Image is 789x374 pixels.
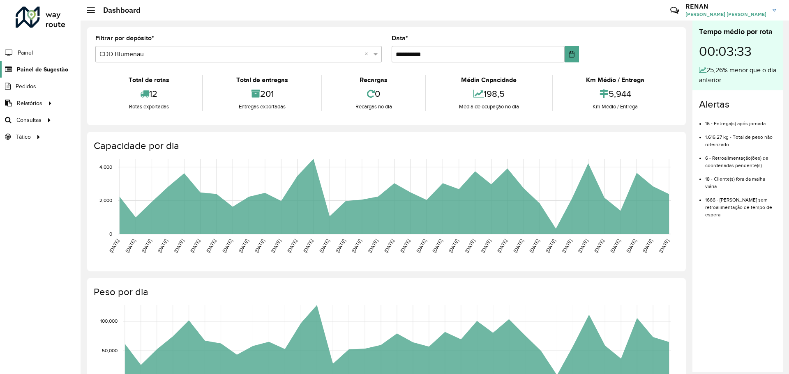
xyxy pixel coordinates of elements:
h4: Alertas [699,99,776,110]
text: [DATE] [351,238,362,254]
div: 12 [97,85,200,103]
div: Recargas no dia [324,103,423,111]
span: Tático [16,133,31,141]
div: Tempo médio por rota [699,26,776,37]
h4: Capacidade por dia [94,140,678,152]
div: Média de ocupação no dia [428,103,550,111]
text: [DATE] [302,238,314,254]
text: [DATE] [431,238,443,254]
span: Painel de Sugestão [17,65,68,74]
div: Recargas [324,75,423,85]
text: [DATE] [189,238,201,254]
li: 6 - Retroalimentação(ões) de coordenadas pendente(s) [705,148,776,169]
text: [DATE] [108,238,120,254]
span: [PERSON_NAME] [PERSON_NAME] [685,11,766,18]
text: 50,000 [102,348,118,353]
div: Km Médio / Entrega [555,103,676,111]
span: Painel [18,48,33,57]
text: [DATE] [383,238,395,254]
text: [DATE] [528,238,540,254]
span: Relatórios [17,99,42,108]
text: [DATE] [270,238,282,254]
text: [DATE] [658,238,670,254]
li: 18 - Cliente(s) fora da malha viária [705,169,776,190]
div: 00:03:33 [699,37,776,65]
text: [DATE] [367,238,379,254]
h4: Peso por dia [94,286,678,298]
div: Total de rotas [97,75,200,85]
div: Rotas exportadas [97,103,200,111]
text: [DATE] [141,238,152,254]
text: [DATE] [480,238,492,254]
label: Data [392,33,408,43]
div: Total de entregas [205,75,319,85]
li: 16 - Entrega(s) após jornada [705,114,776,127]
li: 1666 - [PERSON_NAME] sem retroalimentação de tempo de espera [705,190,776,218]
text: [DATE] [335,238,346,254]
text: 2,000 [99,198,112,203]
span: Pedidos [16,82,36,91]
div: 198,5 [428,85,550,103]
text: [DATE] [496,238,508,254]
span: Clear all [365,49,371,59]
text: [DATE] [577,238,589,254]
text: [DATE] [205,238,217,254]
text: [DATE] [625,238,637,254]
li: 1.616,27 kg - Total de peso não roteirizado [705,127,776,148]
text: [DATE] [221,238,233,254]
text: [DATE] [544,238,556,254]
button: Choose Date [565,46,579,62]
h2: Dashboard [95,6,141,15]
div: Média Capacidade [428,75,550,85]
h3: RENAN [685,2,766,10]
text: [DATE] [238,238,249,254]
text: [DATE] [125,238,136,254]
span: Consultas [16,116,42,124]
text: 0 [109,231,112,236]
text: [DATE] [561,238,573,254]
text: [DATE] [173,238,185,254]
text: [DATE] [464,238,476,254]
text: [DATE] [609,238,621,254]
text: [DATE] [641,238,653,254]
text: [DATE] [512,238,524,254]
div: 5,944 [555,85,676,103]
div: Km Médio / Entrega [555,75,676,85]
div: 25,26% menor que o dia anterior [699,65,776,85]
text: [DATE] [157,238,168,254]
a: Contato Rápido [666,2,683,19]
text: [DATE] [415,238,427,254]
text: 100,000 [100,319,118,324]
div: Entregas exportadas [205,103,319,111]
text: [DATE] [318,238,330,254]
text: [DATE] [448,238,459,254]
text: 4,000 [99,164,112,170]
div: 201 [205,85,319,103]
text: [DATE] [254,238,265,254]
text: [DATE] [399,238,411,254]
div: 0 [324,85,423,103]
text: [DATE] [286,238,298,254]
text: [DATE] [593,238,605,254]
label: Filtrar por depósito [95,33,154,43]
